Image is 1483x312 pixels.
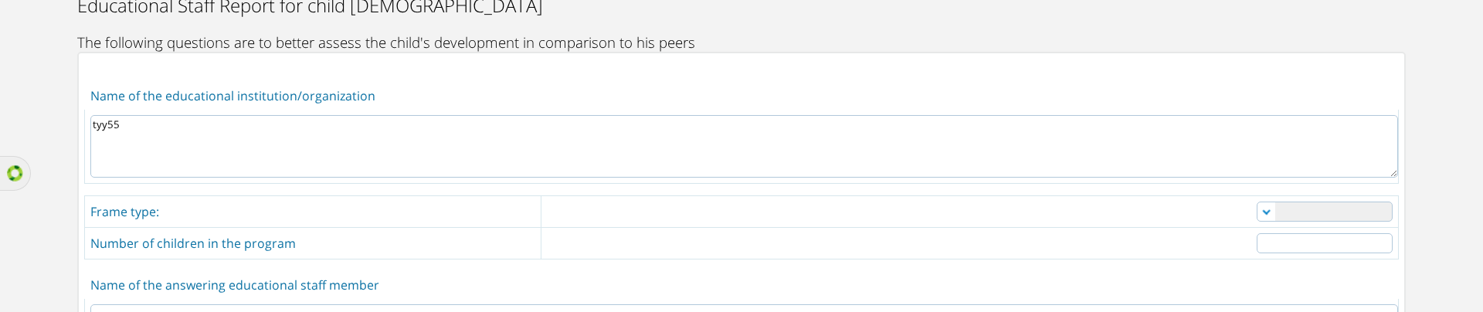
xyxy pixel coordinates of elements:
td: Name of the educational institution/organization [85,82,1399,110]
h3: The following questions are to better assess the child's development in comparison to his peers [77,32,1406,52]
td: Name of the answering educational staff member [85,271,1399,299]
td: Number of children in the program [85,227,541,259]
td: Frame type: [85,195,541,227]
